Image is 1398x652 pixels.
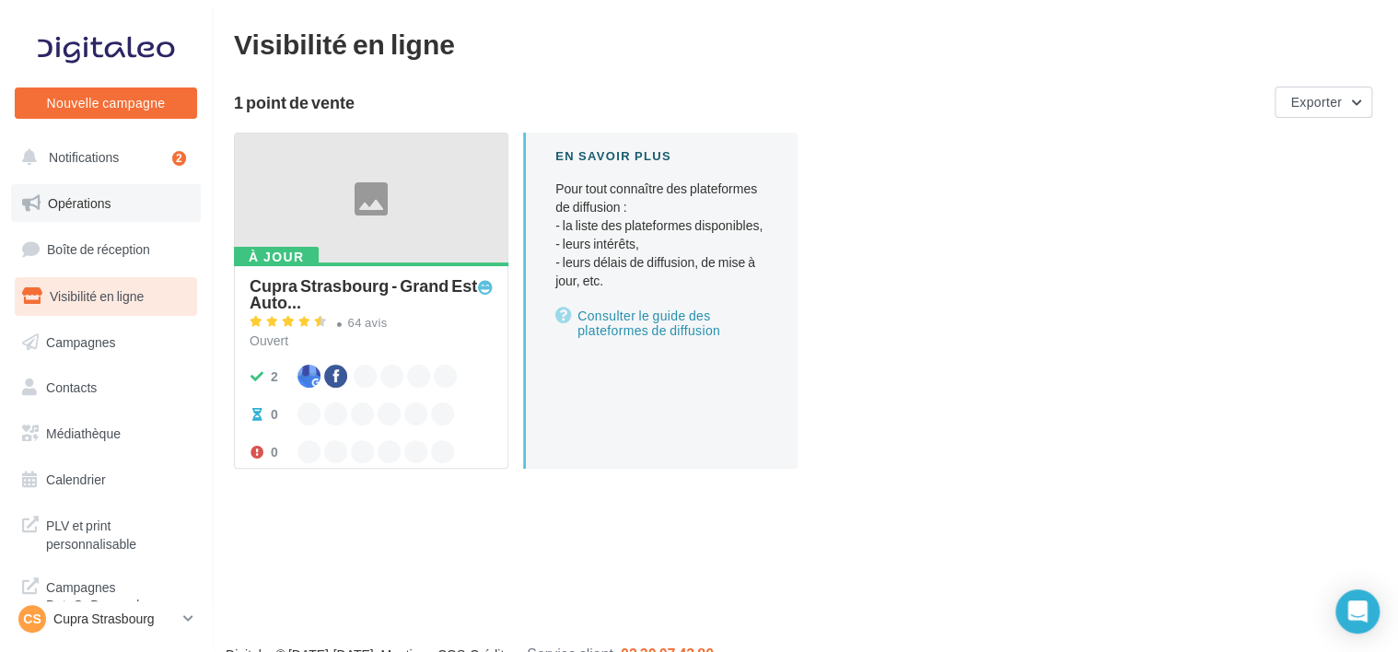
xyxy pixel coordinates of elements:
p: Pour tout connaître des plateformes de diffusion : [555,180,768,290]
span: PLV et print personnalisable [46,513,190,553]
span: CS [23,610,41,628]
li: - la liste des plateformes disponibles, [555,216,768,235]
a: PLV et print personnalisable [11,506,201,560]
a: Calendrier [11,460,201,499]
a: CS Cupra Strasbourg [15,601,197,636]
div: En savoir plus [555,147,768,165]
span: Opérations [48,195,111,211]
div: 2 [172,151,186,166]
span: Ouvert [250,332,288,348]
a: Boîte de réception [11,229,201,269]
button: Nouvelle campagne [15,87,197,119]
span: Campagnes [46,333,116,349]
span: Contacts [46,379,97,395]
a: 64 avis [250,313,493,335]
span: Visibilité en ligne [50,288,144,304]
div: Visibilité en ligne [234,29,1376,57]
div: À jour [234,247,319,267]
a: Campagnes [11,323,201,362]
span: Médiathèque [46,425,121,441]
a: Contacts [11,368,201,407]
div: Open Intercom Messenger [1335,589,1380,634]
span: Boîte de réception [47,241,150,257]
div: 64 avis [348,317,388,329]
button: Notifications 2 [11,138,193,177]
div: 1 point de vente [234,94,1267,111]
div: 0 [271,443,278,461]
li: - leurs intérêts, [555,235,768,253]
a: Opérations [11,184,201,223]
div: 0 [271,405,278,424]
a: Médiathèque [11,414,201,453]
li: - leurs délais de diffusion, de mise à jour, etc. [555,253,768,290]
p: Cupra Strasbourg [53,610,176,628]
a: Campagnes DataOnDemand [11,567,201,622]
button: Exporter [1275,87,1372,118]
a: Consulter le guide des plateformes de diffusion [555,305,768,342]
span: Calendrier [46,472,106,487]
a: Visibilité en ligne [11,277,201,316]
span: Exporter [1290,94,1342,110]
span: Notifications [49,149,119,165]
div: 2 [271,367,278,386]
span: Campagnes DataOnDemand [46,575,190,614]
span: Cupra Strasbourg - Grand Est Auto... [250,277,478,310]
